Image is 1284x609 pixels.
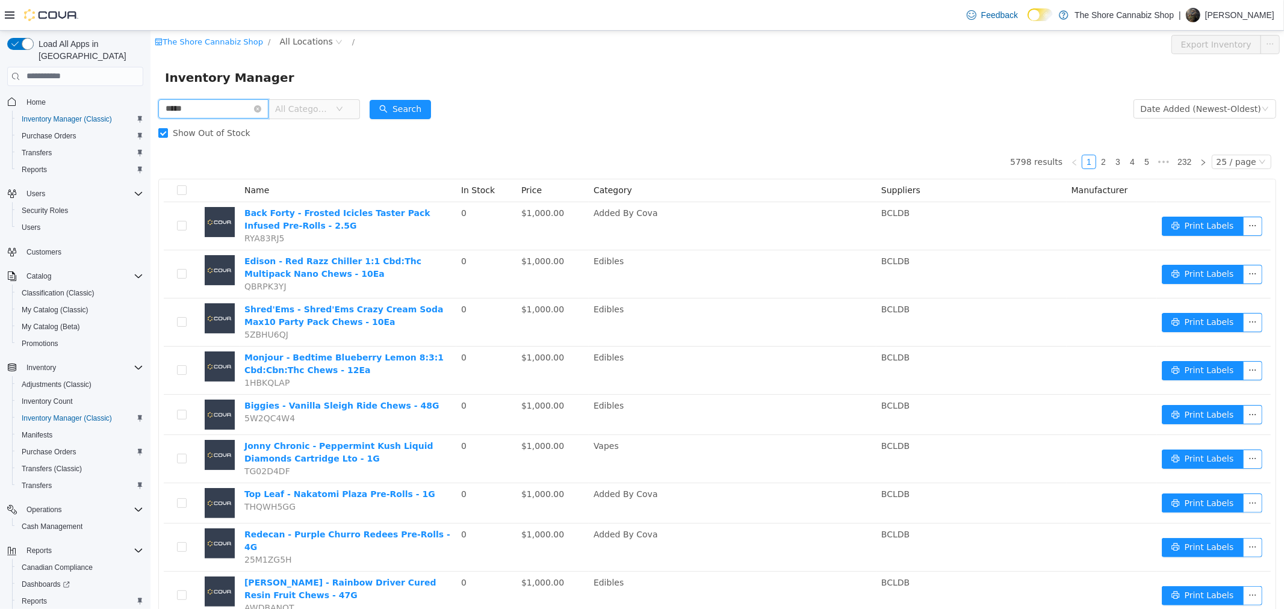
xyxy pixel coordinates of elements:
button: icon: printerPrint Labels [1011,463,1093,482]
span: Transfers [17,146,143,160]
button: icon: ellipsis [1093,555,1112,575]
li: 3 [960,124,975,138]
img: Redecan - Purple Churro Redees Pre-Rolls - 4G placeholder [54,498,84,528]
span: Manifests [17,428,143,442]
a: Manifests [17,428,57,442]
span: My Catalog (Beta) [22,322,80,332]
button: icon: ellipsis [1093,507,1112,527]
img: Monjour - Bedtime Blueberry Lemon 8:3:1 Cbd:Cbn:Thc Chews - 12Ea placeholder [54,321,84,351]
span: BCLDB [731,410,759,420]
li: 2 [946,124,960,138]
i: icon: shop [4,7,12,15]
button: Customers [2,243,148,261]
span: Users [22,223,40,232]
span: BCLDB [731,370,759,380]
span: Purchase Orders [17,129,143,143]
img: Biggies - Vanilla Sleigh Ride Chews - 48G placeholder [54,369,84,399]
span: Home [26,97,46,107]
a: Inventory Manager (Classic) [17,112,117,126]
button: icon: printerPrint Labels [1011,374,1093,394]
a: Transfers (Classic) [17,462,87,476]
a: Reports [17,162,52,177]
img: Woody Nelson - Rainbow Driver Cured Resin Fruit Chews - 47G placeholder [54,546,84,576]
span: RYA83RJ5 [94,203,134,212]
span: Reports [22,165,47,175]
span: Transfers [22,148,52,158]
button: Catalog [2,268,148,285]
i: icon: down [1108,128,1115,136]
span: AWDBANQT [94,572,144,582]
button: Export Inventory [1021,4,1111,23]
button: icon: ellipsis [1093,419,1112,438]
span: Security Roles [17,203,143,218]
a: Shred'Ems - Shred'Ems Crazy Cream Soda Max10 Party Pack Chews - 10Ea [94,274,293,296]
span: BCLDB [731,547,759,557]
div: Date Added (Newest-Oldest) [990,69,1111,87]
span: Dashboards [17,577,143,592]
button: Security Roles [12,202,148,219]
td: Edibles [438,364,726,404]
td: Edibles [438,316,726,364]
button: icon: ellipsis [1093,463,1112,482]
button: Operations [2,501,148,518]
button: icon: ellipsis [1093,186,1112,205]
span: All Locations [129,4,182,17]
a: Edison - Red Razz Chiller 1:1 Cbd:Thc Multipack Nano Chews - 10Ea [94,226,271,248]
td: Added By Cova [438,493,726,541]
span: My Catalog (Beta) [17,320,143,334]
a: Back Forty - Frosted Icicles Taster Pack Infused Pre-Rolls - 2.5G [94,178,280,200]
span: Home [22,94,143,110]
button: Users [2,185,148,202]
a: 1 [932,125,945,138]
button: Inventory [22,360,61,375]
span: Inventory Manager [14,37,151,57]
span: $1,000.00 [371,499,414,509]
a: Biggies - Vanilla Sleigh Ride Chews - 48G [94,370,288,380]
span: Customers [26,247,61,257]
p: The Shore Cannabiz Shop [1075,8,1174,22]
button: My Catalog (Beta) [12,318,148,335]
button: Promotions [12,335,148,352]
button: Cash Management [12,518,148,535]
div: 25 / page [1066,125,1106,138]
div: Will Anderson [1186,8,1200,22]
button: Transfers (Classic) [12,460,148,477]
li: Previous Page [917,124,931,138]
p: | [1179,8,1181,22]
span: Operations [22,502,143,517]
button: icon: printerPrint Labels [1011,507,1093,527]
span: 5W2QC4W4 [94,383,144,392]
a: Feedback [962,3,1023,27]
span: My Catalog (Classic) [22,305,88,315]
a: Top Leaf - Nakatomi Plaza Pre-Rolls - 1G [94,459,285,468]
td: Vapes [438,404,726,453]
a: Home [22,95,51,110]
span: $1,000.00 [371,322,414,332]
a: Canadian Compliance [17,560,98,575]
li: 5 [989,124,1003,138]
i: icon: close-circle [104,75,111,82]
span: 0 [311,370,316,380]
span: Dashboards [22,580,70,589]
a: Adjustments (Classic) [17,377,96,392]
span: 25M1ZG5H [94,524,141,534]
span: TG02D4DF [94,436,140,445]
span: $1,000.00 [371,274,414,283]
span: Price [371,155,391,164]
span: Users [17,220,143,235]
span: Inventory Manager (Classic) [22,114,112,124]
a: [PERSON_NAME] - Rainbow Driver Cured Resin Fruit Chews - 47G [94,547,286,569]
a: Transfers [17,146,57,160]
span: Inventory [22,360,143,375]
span: $1,000.00 [371,226,414,235]
span: $1,000.00 [371,410,414,420]
span: BCLDB [731,226,759,235]
span: Users [22,187,143,201]
button: icon: printerPrint Labels [1011,419,1093,438]
button: Canadian Compliance [12,559,148,576]
span: Classification (Classic) [17,286,143,300]
img: Back Forty - Frosted Icicles Taster Pack Infused Pre-Rolls - 2.5G placeholder [54,176,84,206]
span: Classification (Classic) [22,288,95,298]
span: $1,000.00 [371,459,414,468]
